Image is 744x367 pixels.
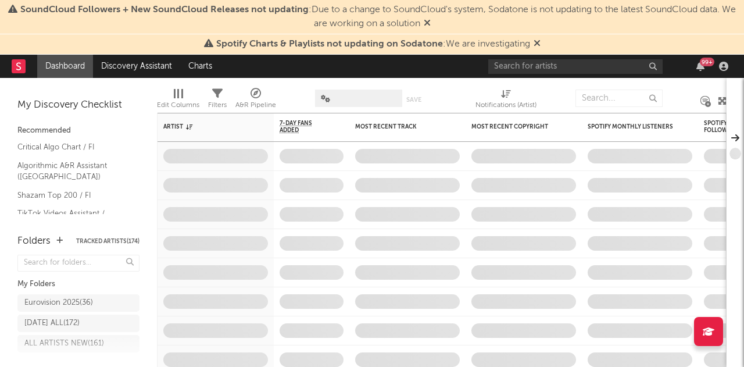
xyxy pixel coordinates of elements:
[93,55,180,78] a: Discovery Assistant
[20,5,309,15] span: SoundCloud Followers + New SoundCloud Releases not updating
[475,98,536,112] div: Notifications (Artist)
[180,55,220,78] a: Charts
[216,40,443,49] span: Spotify Charts & Playlists not updating on Sodatone
[488,59,663,74] input: Search for artists
[163,123,251,130] div: Artist
[575,90,663,107] input: Search...
[157,84,199,117] div: Edit Columns
[588,123,675,130] div: Spotify Monthly Listeners
[17,159,128,183] a: Algorithmic A&R Assistant ([GEOGRAPHIC_DATA])
[17,294,139,312] a: Eurovision 2025(36)
[406,97,421,103] button: Save
[76,238,139,244] button: Tracked Artists(174)
[17,255,139,272] input: Search for folders...
[17,207,128,231] a: TikTok Videos Assistant / [DEMOGRAPHIC_DATA]
[17,141,128,154] a: Critical Algo Chart / FI
[17,315,139,332] a: [DATE] ALL(172)
[24,316,80,330] div: [DATE] ALL ( 172 )
[17,98,139,112] div: My Discovery Checklist
[424,19,431,28] span: Dismiss
[17,189,128,202] a: Shazam Top 200 / FI
[355,123,442,130] div: Most Recent Track
[280,120,326,134] span: 7-Day Fans Added
[157,98,199,112] div: Edit Columns
[17,335,139,352] a: ALL ARTISTS NEW(161)
[235,84,276,117] div: A&R Pipeline
[475,84,536,117] div: Notifications (Artist)
[208,98,227,112] div: Filters
[700,58,714,66] div: 99 +
[24,296,93,310] div: Eurovision 2025 ( 36 )
[471,123,559,130] div: Most Recent Copyright
[696,62,704,71] button: 99+
[24,337,104,351] div: ALL ARTISTS NEW ( 161 )
[208,84,227,117] div: Filters
[37,55,93,78] a: Dashboard
[17,277,139,291] div: My Folders
[20,5,736,28] span: : Due to a change to SoundCloud's system, Sodatone is not updating to the latest SoundCloud data....
[216,40,530,49] span: : We are investigating
[534,40,541,49] span: Dismiss
[17,234,51,248] div: Folders
[235,98,276,112] div: A&R Pipeline
[17,124,139,138] div: Recommended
